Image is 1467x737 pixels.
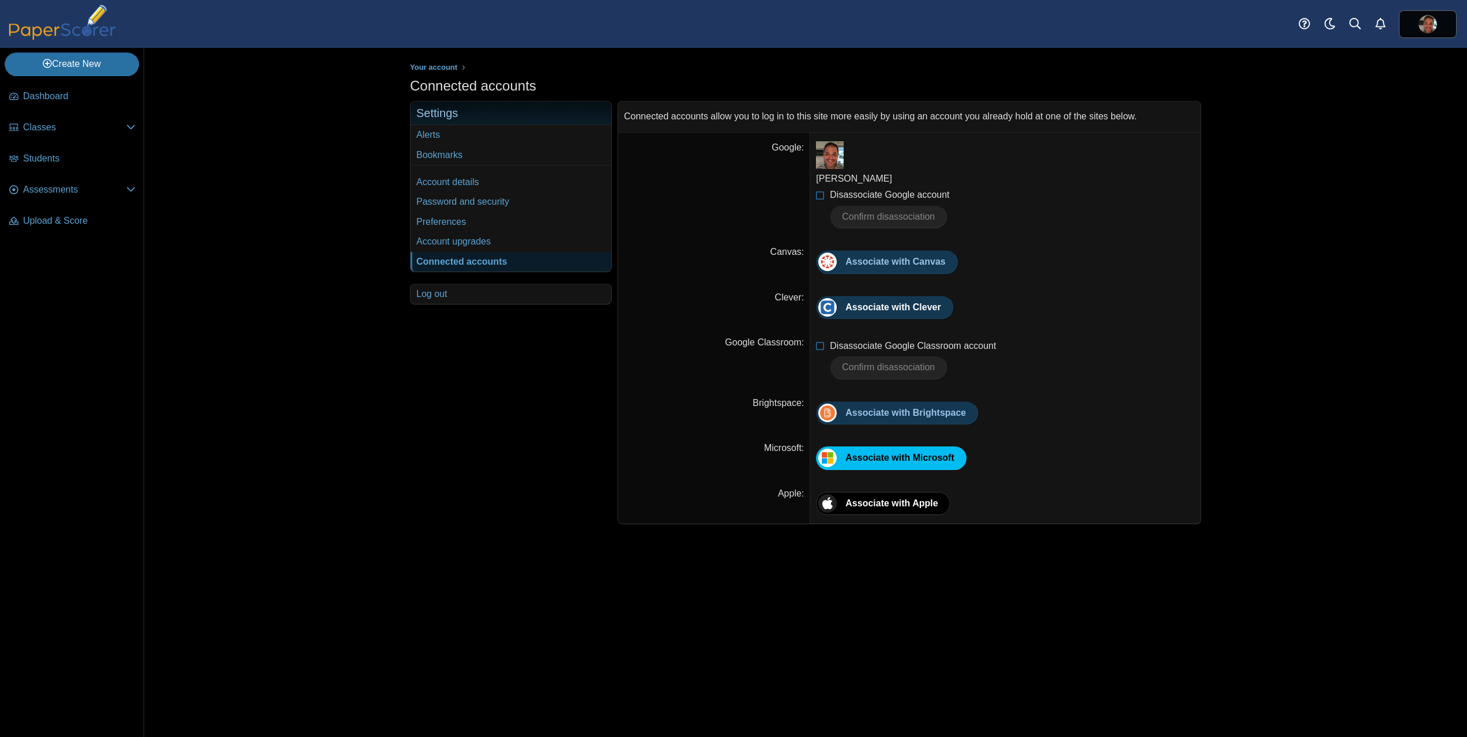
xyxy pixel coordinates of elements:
[772,142,804,152] label: Google
[830,205,947,228] button: Confirm disassociation
[842,362,935,372] span: Confirm disassociation
[23,90,136,103] span: Dashboard
[410,76,536,96] h1: Connected accounts
[778,488,804,498] label: Apple
[618,101,1201,131] div: Connected accounts allow you to log in to this site more easily by using an account you already h...
[5,32,120,42] a: PaperScorer
[830,356,947,379] button: Confirm disassociation
[764,443,804,453] label: Microsoft
[5,83,140,111] a: Dashboard
[845,408,966,418] span: Associate with Brightspace
[411,212,611,232] a: Preferences
[411,145,611,165] a: Bookmarks
[1419,15,1437,33] span: Kevin Ross
[816,250,957,273] a: Associate with Canvas
[411,284,611,304] a: Log out
[816,296,953,319] a: Associate with Clever
[845,302,941,312] span: Associate with Clever
[845,453,954,462] span: Associate with Microsoft
[816,172,1195,185] div: [PERSON_NAME]
[845,257,945,266] span: Associate with Canvas
[725,337,804,347] label: Google Classroom
[411,252,611,272] a: Connected accounts
[411,192,611,212] a: Password and security
[1399,10,1457,38] a: ps.b0phvrmUsyTbMj4s
[5,145,140,173] a: Students
[1419,15,1437,33] img: ps.b0phvrmUsyTbMj4s
[411,172,611,192] a: Account details
[411,101,611,125] h3: Settings
[816,401,978,424] a: Associate with Brightspace
[407,61,460,75] a: Your account
[23,183,126,196] span: Assessments
[23,152,136,165] span: Students
[770,247,804,257] label: Canvas
[845,498,938,508] span: Associate with Apple
[1368,12,1393,37] a: Alerts
[411,232,611,251] a: Account upgrades
[775,292,804,302] label: Clever
[830,190,949,200] span: Disassociate Google account
[23,215,136,227] span: Upload & Score
[816,446,966,469] a: Associate with Microsoft
[753,398,804,408] label: Brightspace
[842,212,935,221] span: Confirm disassociation
[23,121,126,134] span: Classes
[816,492,950,515] a: Associate with Apple
[5,208,140,235] a: Upload & Score
[5,114,140,142] a: Classes
[5,52,139,76] a: Create New
[411,125,611,145] a: Alerts
[5,5,120,40] img: PaperScorer
[830,341,996,351] span: Disassociate Google Classroom account
[410,63,457,72] span: Your account
[5,176,140,204] a: Assessments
